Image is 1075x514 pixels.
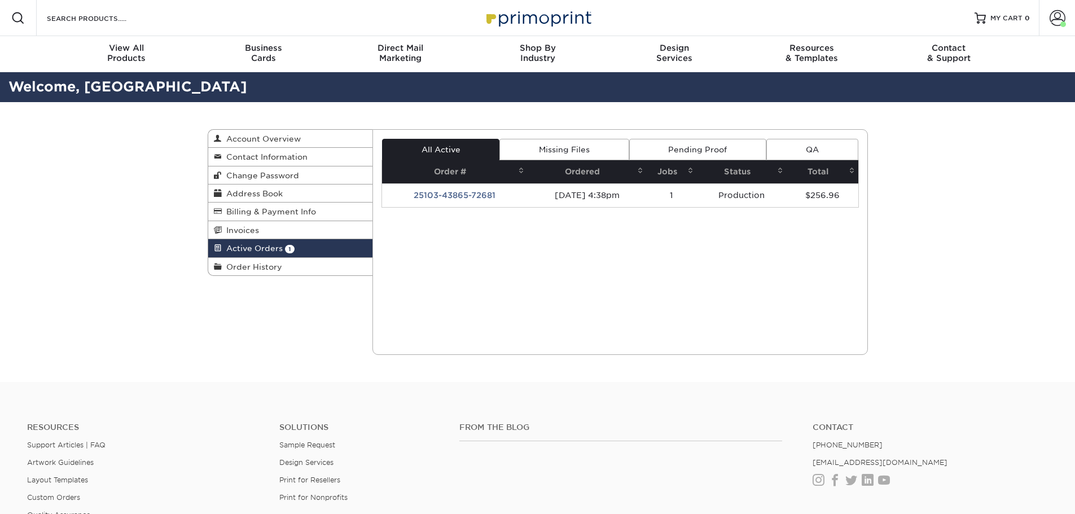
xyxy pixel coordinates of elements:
h4: Solutions [279,423,442,432]
a: Pending Proof [629,139,766,160]
div: & Support [880,43,1017,63]
td: [DATE] 4:38pm [528,183,647,207]
a: Contact Information [208,148,373,166]
a: Missing Files [499,139,629,160]
th: Status [697,160,787,183]
div: Marketing [332,43,469,63]
span: Change Password [222,171,299,180]
span: MY CART [990,14,1023,23]
span: Design [606,43,743,53]
td: 1 [647,183,697,207]
a: Contact& Support [880,36,1017,72]
a: Account Overview [208,130,373,148]
span: Invoices [222,226,259,235]
h4: Resources [27,423,262,432]
a: Shop ByIndustry [469,36,606,72]
a: Invoices [208,221,373,239]
span: View All [58,43,195,53]
span: 1 [285,245,295,253]
img: Primoprint [481,6,594,30]
span: Contact Information [222,152,308,161]
a: Direct MailMarketing [332,36,469,72]
a: Address Book [208,184,373,203]
span: Shop By [469,43,606,53]
span: Resources [743,43,880,53]
a: Active Orders 1 [208,239,373,257]
a: BusinessCards [195,36,332,72]
a: DesignServices [606,36,743,72]
td: Production [697,183,787,207]
span: Account Overview [222,134,301,143]
span: Order History [222,262,282,271]
span: Active Orders [222,244,283,253]
a: Resources& Templates [743,36,880,72]
span: Business [195,43,332,53]
input: SEARCH PRODUCTS..... [46,11,156,25]
a: QA [766,139,858,160]
a: [PHONE_NUMBER] [813,441,883,449]
a: Billing & Payment Info [208,203,373,221]
span: 0 [1025,14,1030,22]
a: Order History [208,258,373,275]
span: Billing & Payment Info [222,207,316,216]
div: Products [58,43,195,63]
a: Contact [813,423,1048,432]
a: Print for Resellers [279,476,340,484]
a: Layout Templates [27,476,88,484]
a: Print for Nonprofits [279,493,348,502]
div: Services [606,43,743,63]
td: $256.96 [787,183,858,207]
th: Ordered [528,160,647,183]
div: Cards [195,43,332,63]
th: Jobs [647,160,697,183]
a: Custom Orders [27,493,80,502]
span: Contact [880,43,1017,53]
a: All Active [382,139,499,160]
div: Industry [469,43,606,63]
a: View AllProducts [58,36,195,72]
a: Change Password [208,166,373,184]
th: Total [787,160,858,183]
a: Support Articles | FAQ [27,441,106,449]
span: Direct Mail [332,43,469,53]
a: Sample Request [279,441,335,449]
a: Artwork Guidelines [27,458,94,467]
td: 25103-43865-72681 [382,183,528,207]
span: Address Book [222,189,283,198]
a: [EMAIL_ADDRESS][DOMAIN_NAME] [813,458,947,467]
th: Order # [382,160,528,183]
a: Design Services [279,458,334,467]
h4: From the Blog [459,423,782,432]
div: & Templates [743,43,880,63]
